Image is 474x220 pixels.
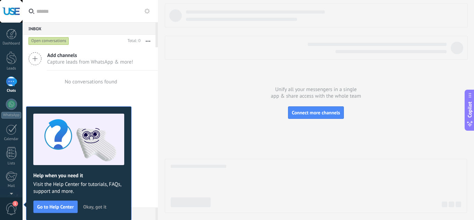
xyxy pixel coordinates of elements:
button: More [141,35,155,47]
div: Lists [1,161,22,166]
span: Go to Help Center [37,204,74,209]
h2: Help when you need it [33,172,124,179]
span: Add channels [47,52,133,59]
span: 1 [12,201,18,206]
div: Inbox [23,22,155,35]
div: Leads [1,66,22,71]
div: WhatsApp [1,112,21,119]
span: Copilot [466,101,473,117]
div: Calendar [1,137,22,141]
button: Okay, got it [80,202,110,212]
span: Capture leads from WhatsApp & more! [47,59,133,65]
div: No conversations found [65,79,117,85]
span: Connect more channels [292,109,340,116]
div: Dashboard [1,41,22,46]
span: Okay, got it [83,204,107,209]
div: Total: 0 [125,38,141,44]
div: Open conversations [28,37,69,45]
div: Mail [1,184,22,188]
button: Connect more channels [288,106,344,119]
button: Go to Help Center [33,201,78,213]
span: Visit the Help Center for tutorials, FAQs, support and more. [33,181,124,195]
div: Chats [1,89,22,93]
